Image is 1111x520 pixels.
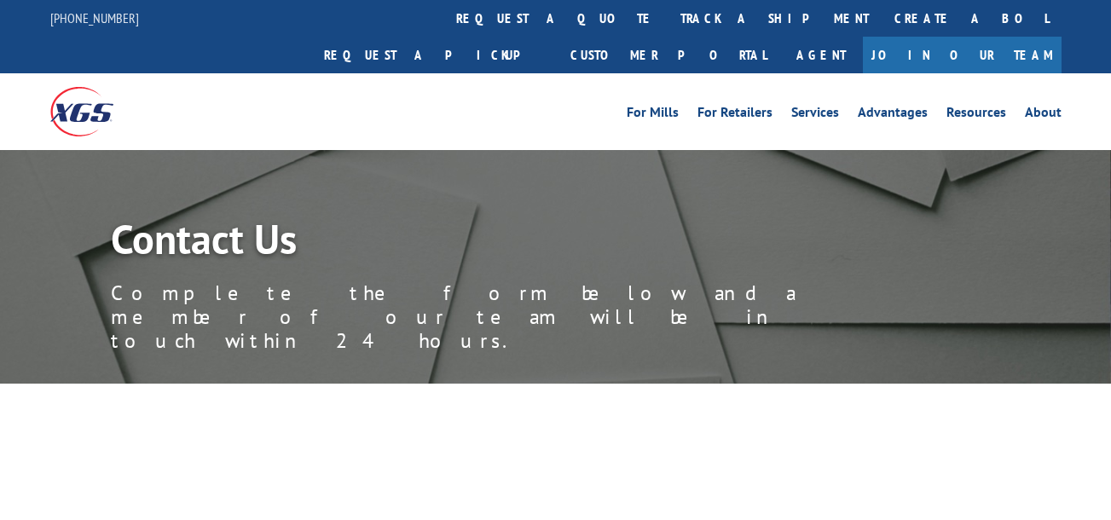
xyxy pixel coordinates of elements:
a: Advantages [858,106,928,124]
a: About [1025,106,1062,124]
a: [PHONE_NUMBER] [50,9,139,26]
a: Request a pickup [311,37,558,73]
a: Customer Portal [558,37,779,73]
a: For Mills [627,106,679,124]
a: Services [791,106,839,124]
h1: Contact Us [111,218,878,268]
a: Join Our Team [863,37,1062,73]
a: For Retailers [697,106,772,124]
a: Resources [946,106,1006,124]
a: Agent [779,37,863,73]
p: Complete the form below and a member of our team will be in touch within 24 hours. [111,281,878,353]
